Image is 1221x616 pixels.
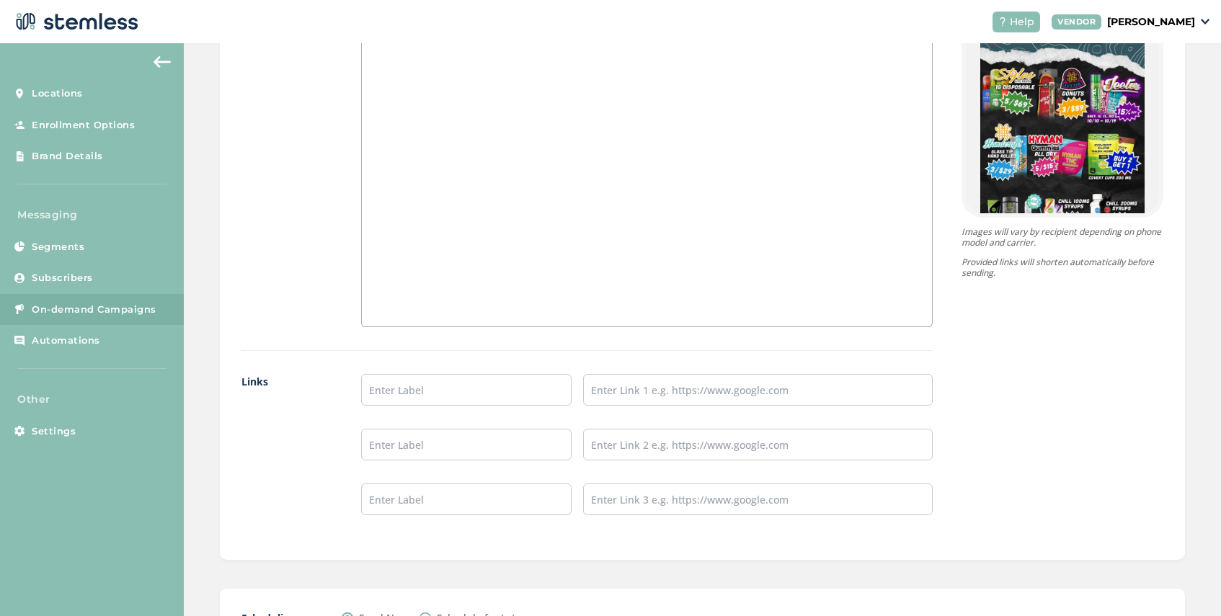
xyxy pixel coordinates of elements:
p: Images will vary by recipient depending on phone model and carrier. [962,226,1163,248]
span: Locations [32,86,83,101]
span: Automations [32,334,100,348]
label: Links [241,374,333,538]
img: icon-arrow-back-accent-c549486e.svg [154,56,171,68]
input: Enter Link 1 e.g. https://www.google.com [583,374,933,406]
img: icon-help-white-03924b79.svg [998,17,1007,26]
iframe: Chat Widget [1149,547,1221,616]
input: Enter Label [361,429,571,460]
img: icon_down-arrow-small-66adaf34.svg [1201,19,1209,24]
input: Enter Link 3 e.g. https://www.google.com [583,483,933,515]
label: Body Text [241,11,333,327]
span: Segments [32,240,84,254]
span: Enrollment Options [32,118,135,133]
p: Provided links will shorten automatically before sending. [962,256,1163,278]
div: VENDOR [1052,14,1101,30]
input: Enter Label [361,483,571,515]
p: [PERSON_NAME] [1107,14,1195,30]
span: On-demand Campaigns [32,303,156,317]
input: Enter Label [361,374,571,406]
span: Brand Details [32,149,103,164]
span: Subscribers [32,271,93,285]
input: Enter Link 2 e.g. https://www.google.com [583,429,933,460]
img: logo-dark-0685b13c.svg [12,7,138,36]
span: Help [1010,14,1034,30]
span: Settings [32,424,76,439]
